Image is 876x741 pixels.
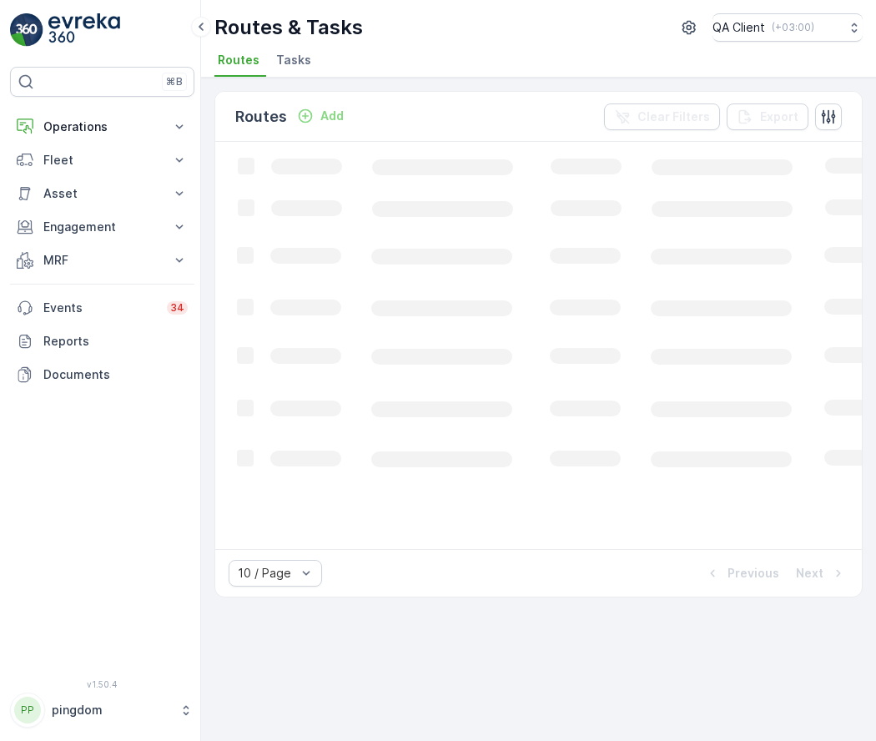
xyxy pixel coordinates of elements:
p: 34 [170,301,184,315]
span: Tasks [276,52,311,68]
p: Asset [43,185,161,202]
span: Routes [218,52,259,68]
button: Add [290,106,350,126]
button: Previous [702,563,781,583]
button: Export [727,103,808,130]
a: Reports [10,325,194,358]
button: Engagement [10,210,194,244]
a: Events34 [10,291,194,325]
p: Engagement [43,219,161,235]
button: MRF [10,244,194,277]
button: PPpingdom [10,693,194,728]
p: Next [796,565,823,582]
p: QA Client [712,19,765,36]
p: ⌘B [166,75,183,88]
p: Export [760,108,798,125]
button: Operations [10,110,194,144]
span: v 1.50.4 [10,679,194,689]
button: Clear Filters [604,103,720,130]
p: Events [43,300,157,316]
p: Clear Filters [637,108,710,125]
button: QA Client(+03:00) [712,13,863,42]
a: Documents [10,358,194,391]
img: logo [10,13,43,47]
p: Routes [235,105,287,129]
p: MRF [43,252,161,269]
button: Fleet [10,144,194,177]
p: Add [320,108,344,124]
p: pingdom [52,702,171,718]
p: Documents [43,366,188,383]
p: Operations [43,118,161,135]
button: Next [794,563,848,583]
p: ( +03:00 ) [772,21,814,34]
div: PP [14,697,41,723]
p: Fleet [43,152,161,169]
button: Asset [10,177,194,210]
p: Routes & Tasks [214,14,363,41]
p: Reports [43,333,188,350]
p: Previous [727,565,779,582]
img: logo_light-DOdMpM7g.png [48,13,120,47]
